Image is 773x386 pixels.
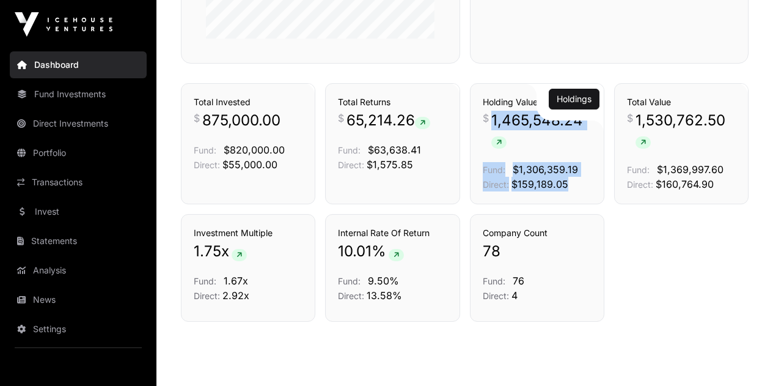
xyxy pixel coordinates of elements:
span: $1,575.85 [367,158,413,171]
span: Direct: [338,291,364,301]
a: Invest [10,198,147,225]
span: Fund: [627,165,650,175]
span: Direct: [483,291,509,301]
a: Holdings [557,93,592,105]
span: $ [483,111,489,125]
span: $63,638.41 [368,144,421,156]
span: 76 [513,275,524,287]
span: $ [194,111,200,125]
span: 2.92x [222,289,249,302]
span: $159,189.05 [511,178,568,190]
a: Statements [10,228,147,254]
h3: Holding Value [483,96,592,108]
span: x [221,242,229,261]
a: Fund Investments [10,81,147,108]
span: Direct: [194,160,220,170]
span: Direct: [627,179,653,190]
a: Settings [10,316,147,343]
h3: Total Returns [338,96,447,108]
span: Fund: [194,276,216,286]
span: % [372,242,386,261]
a: Direct Investments [10,110,147,137]
span: 65,214.26 [346,111,430,130]
img: Icehouse Ventures Logo [15,12,112,37]
span: 4 [511,289,518,302]
a: Portfolio [10,139,147,166]
iframe: Chat Widget [712,327,773,386]
h3: Total Invested [194,96,302,108]
span: $55,000.00 [222,158,277,171]
h3: Company Count [483,227,592,239]
span: Fund: [483,165,505,175]
h3: Total Value [627,96,736,108]
span: 13.58% [367,289,402,302]
h3: Investment Multiple [194,227,302,239]
span: 1,465,548.24 [491,111,592,150]
span: Fund: [338,276,361,286]
span: $1,306,359.19 [513,163,578,176]
span: Direct: [483,179,509,190]
a: Dashboard [10,51,147,78]
span: $1,369,997.60 [657,163,724,176]
span: 875,000.00 [202,111,280,130]
span: Fund: [483,276,505,286]
span: Direct: [338,160,364,170]
span: 78 [483,242,500,261]
span: $ [627,111,633,125]
h3: Internal Rate Of Return [338,227,447,239]
a: Transactions [10,169,147,196]
a: News [10,286,147,313]
span: Direct: [194,291,220,301]
span: Fund: [194,145,216,155]
span: $ [338,111,344,125]
span: 1.75 [194,242,221,261]
a: Analysis [10,257,147,284]
span: 1,530,762.50 [636,111,736,150]
span: $160,764.90 [656,178,714,190]
span: $820,000.00 [224,144,285,156]
button: Holdings [549,89,599,109]
span: 9.50% [368,275,399,287]
span: 1.67x [224,275,248,287]
span: 10.01 [338,242,372,261]
span: Fund: [338,145,361,155]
